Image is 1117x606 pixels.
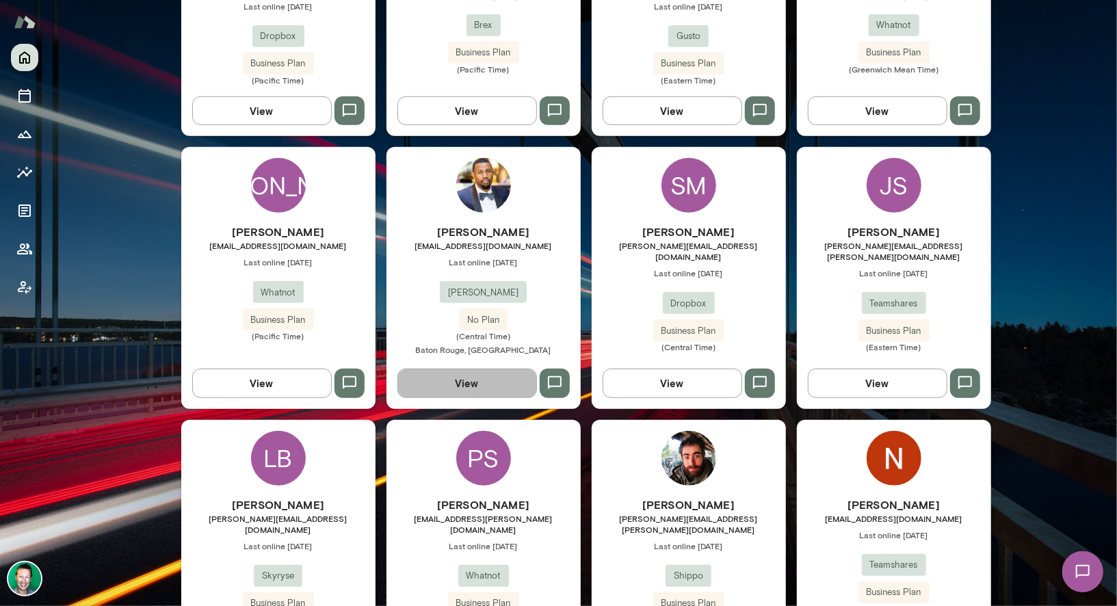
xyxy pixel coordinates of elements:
[448,46,519,60] span: Business Plan
[592,1,786,12] span: Last online [DATE]
[243,313,314,327] span: Business Plan
[867,158,921,213] div: JS
[416,345,551,354] span: Baton Rouge, [GEOGRAPHIC_DATA]
[11,120,38,148] button: Growth Plan
[181,513,376,535] span: [PERSON_NAME][EMAIL_ADDRESS][DOMAIN_NAME]
[397,369,537,397] button: View
[386,513,581,535] span: [EMAIL_ADDRESS][PERSON_NAME][DOMAIN_NAME]
[181,75,376,85] span: (Pacific Time)
[181,256,376,267] span: Last online [DATE]
[797,341,991,352] span: (Eastern Time)
[456,158,511,213] img: Anthony Buchanan
[603,369,742,397] button: View
[251,158,306,213] div: [PERSON_NAME]
[11,274,38,301] button: Client app
[386,224,581,240] h6: [PERSON_NAME]
[14,9,36,35] img: Mento
[797,267,991,278] span: Last online [DATE]
[181,1,376,12] span: Last online [DATE]
[797,513,991,524] span: [EMAIL_ADDRESS][DOMAIN_NAME]
[456,431,511,486] div: PS
[253,286,304,300] span: Whatnot
[603,96,742,125] button: View
[192,96,332,125] button: View
[663,297,715,311] span: Dropbox
[386,240,581,251] span: [EMAIL_ADDRESS][DOMAIN_NAME]
[797,64,991,75] span: (Greenwich Mean Time)
[797,224,991,240] h6: [PERSON_NAME]
[592,497,786,513] h6: [PERSON_NAME]
[808,369,947,397] button: View
[11,197,38,224] button: Documents
[858,324,930,338] span: Business Plan
[858,46,930,60] span: Business Plan
[386,540,581,551] span: Last online [DATE]
[666,569,711,583] span: Shippo
[11,44,38,71] button: Home
[252,29,304,43] span: Dropbox
[592,240,786,262] span: [PERSON_NAME][EMAIL_ADDRESS][DOMAIN_NAME]
[254,569,302,583] span: Skyryse
[797,497,991,513] h6: [PERSON_NAME]
[11,82,38,109] button: Sessions
[181,330,376,341] span: (Pacific Time)
[668,29,709,43] span: Gusto
[867,431,921,486] img: Niles Mcgiver
[592,224,786,240] h6: [PERSON_NAME]
[181,224,376,240] h6: [PERSON_NAME]
[808,96,947,125] button: View
[192,369,332,397] button: View
[181,240,376,251] span: [EMAIL_ADDRESS][DOMAIN_NAME]
[862,558,926,572] span: Teamshares
[869,18,919,32] span: Whatnot
[11,159,38,186] button: Insights
[440,286,527,300] span: [PERSON_NAME]
[661,158,716,213] div: SM
[459,313,508,327] span: No Plan
[251,431,306,486] div: LB
[797,529,991,540] span: Last online [DATE]
[386,64,581,75] span: (Pacific Time)
[181,497,376,513] h6: [PERSON_NAME]
[386,497,581,513] h6: [PERSON_NAME]
[592,75,786,85] span: (Eastern Time)
[592,513,786,535] span: [PERSON_NAME][EMAIL_ADDRESS][PERSON_NAME][DOMAIN_NAME]
[397,96,537,125] button: View
[8,562,41,595] img: Brian Lawrence
[862,297,926,311] span: Teamshares
[661,431,716,486] img: Michael Musslewhite
[592,341,786,352] span: (Central Time)
[858,585,930,599] span: Business Plan
[797,240,991,262] span: [PERSON_NAME][EMAIL_ADDRESS][PERSON_NAME][DOMAIN_NAME]
[386,256,581,267] span: Last online [DATE]
[386,330,581,341] span: (Central Time)
[592,267,786,278] span: Last online [DATE]
[653,57,724,70] span: Business Plan
[11,235,38,263] button: Members
[466,18,501,32] span: Brex
[592,540,786,551] span: Last online [DATE]
[181,540,376,551] span: Last online [DATE]
[653,324,724,338] span: Business Plan
[458,569,509,583] span: Whatnot
[243,57,314,70] span: Business Plan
